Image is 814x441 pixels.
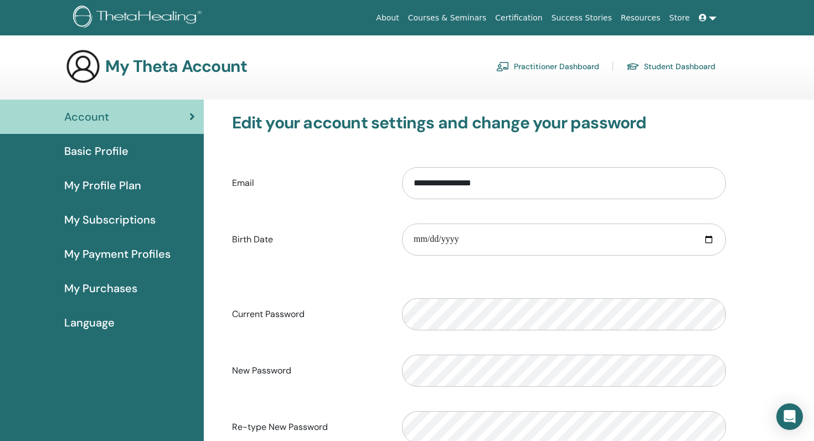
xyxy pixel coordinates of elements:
[224,229,394,250] label: Birth Date
[64,108,109,125] span: Account
[626,62,640,71] img: graduation-cap.svg
[372,8,403,28] a: About
[404,8,491,28] a: Courses & Seminars
[665,8,694,28] a: Store
[496,58,599,75] a: Practitioner Dashboard
[224,360,394,381] label: New Password
[224,173,394,194] label: Email
[491,8,547,28] a: Certification
[65,49,101,84] img: generic-user-icon.jpg
[626,58,715,75] a: Student Dashboard
[224,304,394,325] label: Current Password
[224,417,394,438] label: Re-type New Password
[64,211,156,228] span: My Subscriptions
[64,280,137,297] span: My Purchases
[547,8,616,28] a: Success Stories
[232,113,727,133] h3: Edit your account settings and change your password
[64,246,171,262] span: My Payment Profiles
[105,56,247,76] h3: My Theta Account
[776,403,803,430] div: Open Intercom Messenger
[64,314,115,331] span: Language
[64,143,128,159] span: Basic Profile
[73,6,205,30] img: logo.png
[616,8,665,28] a: Resources
[496,61,509,71] img: chalkboard-teacher.svg
[64,177,141,194] span: My Profile Plan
